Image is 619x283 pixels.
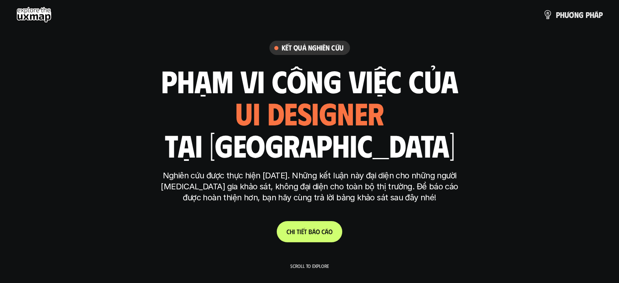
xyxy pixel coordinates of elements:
span: i [300,228,301,235]
span: b [308,228,312,235]
h6: Kết quả nghiên cứu [282,43,343,53]
span: á [594,10,599,19]
span: á [312,228,316,235]
span: ư [564,10,569,19]
span: h [290,228,293,235]
span: p [599,10,603,19]
span: g [579,10,584,19]
span: p [556,10,560,19]
span: o [328,228,332,235]
span: ơ [569,10,574,19]
span: h [590,10,594,19]
span: t [297,228,300,235]
span: c [322,228,325,235]
span: C [287,228,290,235]
span: o [316,228,320,235]
p: Scroll to explore [290,263,329,269]
span: t [304,228,307,235]
span: h [560,10,564,19]
a: phươngpháp [543,7,603,23]
span: ế [301,228,304,235]
span: n [574,10,579,19]
h1: tại [GEOGRAPHIC_DATA] [164,128,455,162]
span: i [293,228,295,235]
a: Chitiếtbáocáo [277,221,342,242]
span: á [325,228,328,235]
p: Nghiên cứu được thực hiện [DATE]. Những kết luận này đại diện cho những người [MEDICAL_DATA] gia ... [157,170,462,203]
span: p [586,10,590,19]
h1: phạm vi công việc của [161,64,458,98]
